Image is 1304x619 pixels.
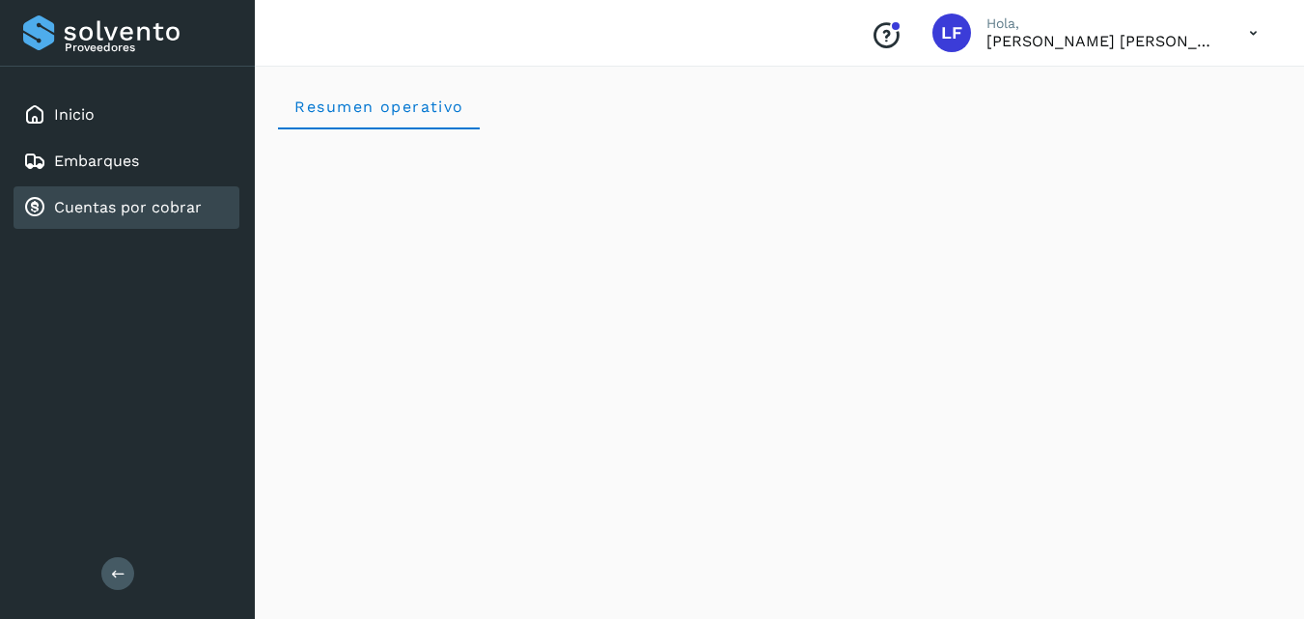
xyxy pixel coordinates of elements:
p: Hola, [986,15,1218,32]
a: Inicio [54,105,95,124]
div: Cuentas por cobrar [14,186,239,229]
p: Proveedores [65,41,232,54]
span: Resumen operativo [293,98,464,116]
a: Cuentas por cobrar [54,198,202,216]
div: Embarques [14,140,239,183]
div: Inicio [14,94,239,136]
p: Luis Felipe Salamanca Lopez [986,32,1218,50]
a: Embarques [54,152,139,170]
